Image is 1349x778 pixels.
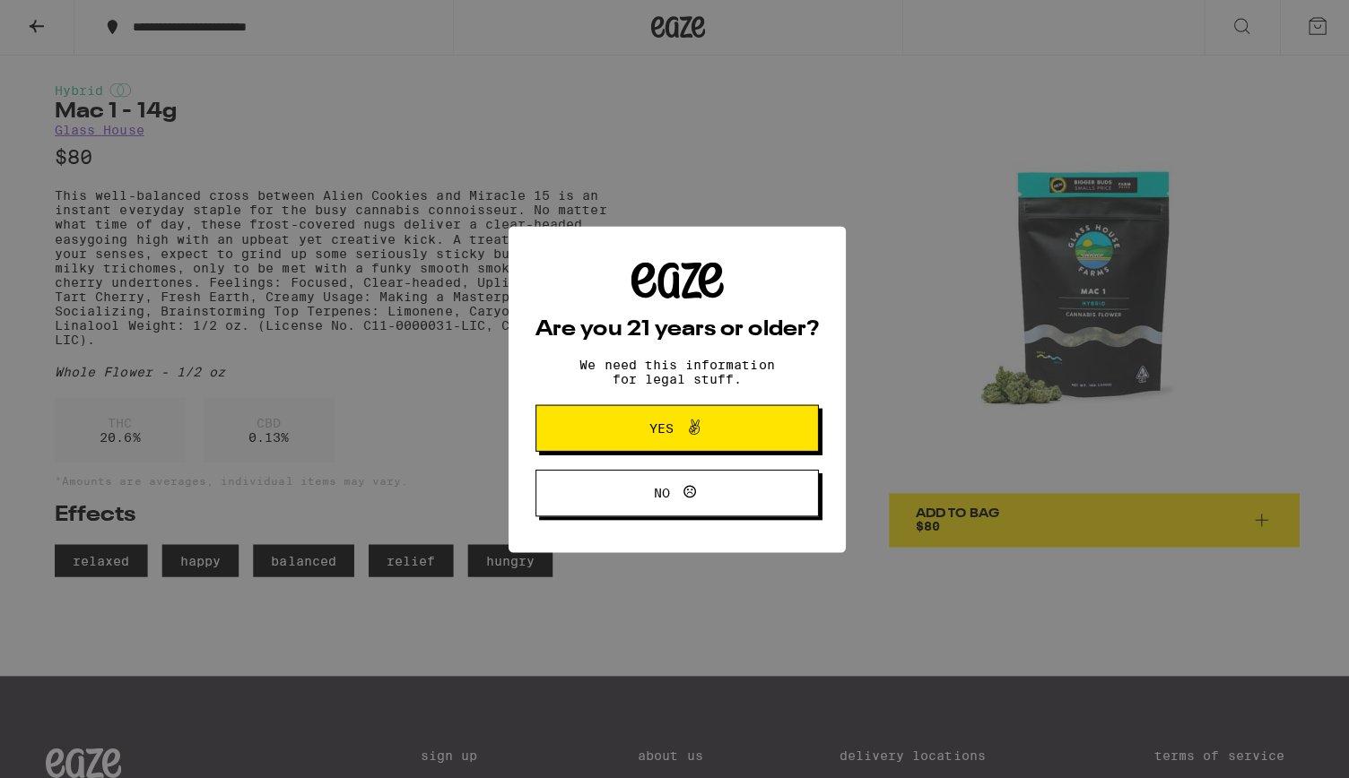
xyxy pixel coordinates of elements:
[534,469,815,515] button: No
[11,13,129,27] span: Hi. Need any help?
[534,404,815,451] button: Yes
[534,319,815,341] h2: Are you 21 years or older?
[651,486,667,498] span: No
[648,421,672,434] span: Yes
[562,358,787,386] p: We need this information for legal stuff.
